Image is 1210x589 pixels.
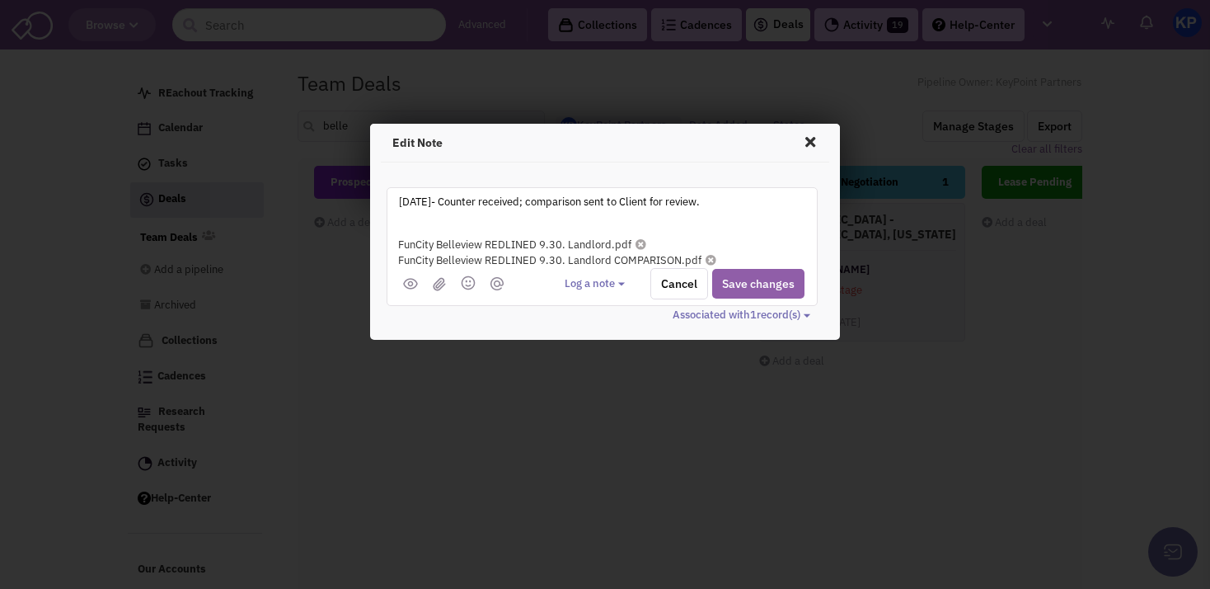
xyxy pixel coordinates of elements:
[673,308,815,323] button: Associated with1record(s)
[750,308,757,322] span: 1
[706,255,716,266] i: Remove Attachment
[461,276,476,290] img: emoji.png
[398,253,716,267] span: FunCity Belleview REDLINED 9.30. Landlord COMPARISON.pdf
[403,278,418,290] img: public.png
[490,277,504,290] img: mantion.png
[392,135,818,150] h4: Edit Note
[398,238,646,252] span: FunCity Belleview REDLINED 9.30. Landlord.pdf
[433,277,446,291] img: (jpg,png,gif,doc,docx,xls,xlsx,pdf,txt)
[650,268,708,299] button: Cancel
[712,269,804,299] button: Save changes
[635,239,646,250] i: Remove Attachment
[565,276,630,292] button: Log a note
